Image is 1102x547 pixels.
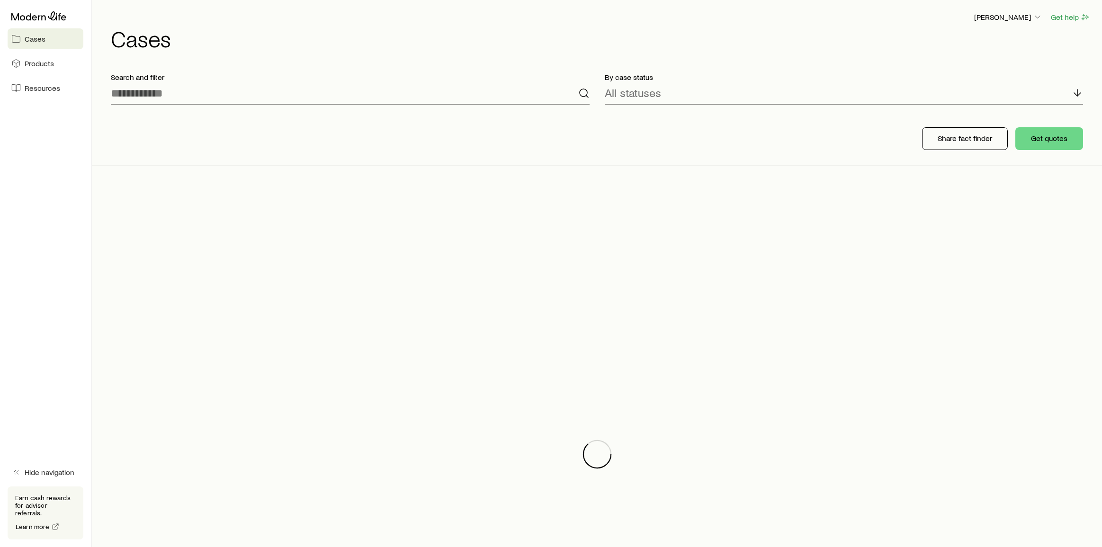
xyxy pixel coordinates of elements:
[25,83,60,93] span: Resources
[8,53,83,74] a: Products
[25,34,45,44] span: Cases
[605,86,661,99] p: All statuses
[25,59,54,68] span: Products
[25,468,74,477] span: Hide navigation
[1050,12,1091,23] button: Get help
[922,127,1008,150] button: Share fact finder
[111,27,1091,50] h1: Cases
[8,462,83,483] button: Hide navigation
[16,523,50,530] span: Learn more
[974,12,1042,22] p: [PERSON_NAME]
[8,78,83,98] a: Resources
[938,133,992,143] p: Share fact finder
[605,72,1084,82] p: By case status
[1015,127,1083,150] button: Get quotes
[8,28,83,49] a: Cases
[111,72,590,82] p: Search and filter
[974,12,1043,23] button: [PERSON_NAME]
[15,494,76,517] p: Earn cash rewards for advisor referrals.
[8,486,83,539] div: Earn cash rewards for advisor referrals.Learn more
